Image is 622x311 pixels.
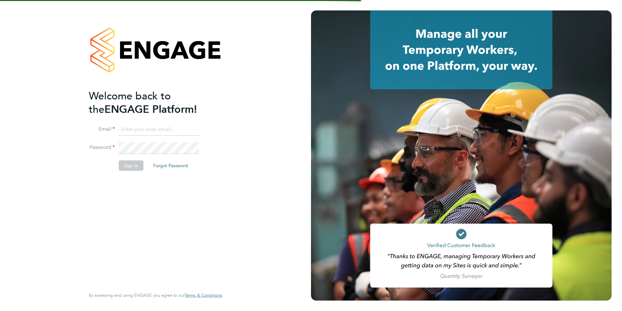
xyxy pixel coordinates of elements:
h2: ENGAGE Platform! [89,89,216,116]
a: Terms & Conditions [185,293,222,298]
button: Forgot Password [148,160,193,171]
label: Email [89,126,115,133]
button: Sign In [119,160,143,171]
label: Password [89,144,115,151]
input: Enter your work email... [119,124,199,136]
span: Welcome back to the [89,90,171,116]
span: By accessing and using ENGAGE you agree to our [89,292,222,298]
